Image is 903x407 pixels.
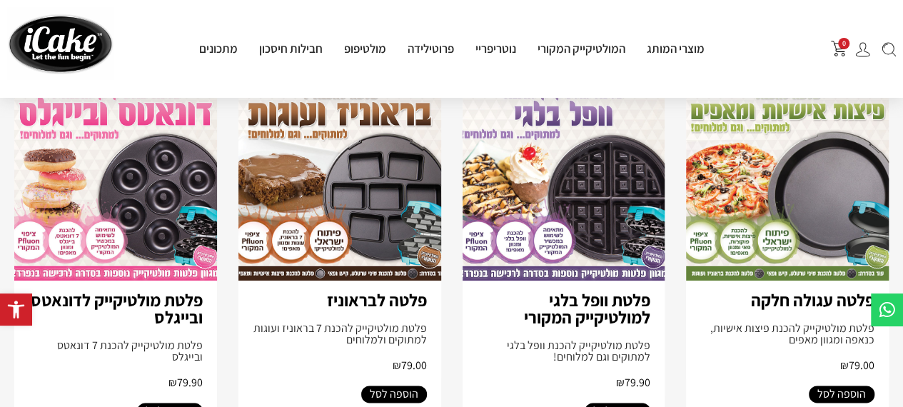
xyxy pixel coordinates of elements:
[393,358,401,373] span: ₪
[700,323,874,346] div: פלטת מולטיקייק להכנת פיצות אישיות, כנאפה ומגוון מאפים
[29,340,203,363] div: פלטת מולטיקייק להכנת 7 דונאטס ובייגלס
[168,375,203,390] span: 79.90
[817,386,866,403] span: הוספה לסל
[188,41,248,56] a: מתכונים
[751,288,874,311] a: פלטה עגולה חלקה
[393,358,427,373] span: 79.00
[838,38,849,49] span: 0
[333,41,397,56] a: מולטיפופ
[840,358,874,373] span: 79.00
[831,41,847,56] button: פתח עגלת קניות צדדית
[524,288,650,328] a: פלטת וופל בלגי למולטיקייק המקורי
[327,288,427,311] a: פלטה לבראוניז
[31,288,203,328] a: פלטת מולטיקייק לדונאטס ובייגלס
[465,41,527,56] a: נוטריפריי
[253,323,427,346] div: פלטת מולטיקייק להכנת 7 בראוניז ועוגות למתוקים ולמלוחים
[361,386,427,403] a: הוספה לסל
[809,386,874,403] a: הוספה לסל
[527,41,636,56] a: המולטיקייק המקורי
[616,375,625,390] span: ₪
[616,375,650,390] span: 79.90
[840,358,849,373] span: ₪
[636,41,715,56] a: מוצרי המותג
[397,41,465,56] a: פרוטילידה
[168,375,177,390] span: ₪
[370,386,418,403] span: הוספה לסל
[248,41,333,56] a: חבילות חיסכון
[831,41,847,56] img: shopping-cart.png
[477,340,651,363] div: פלטת מולטיקייק להכנת וופל בלגי למתוקים וגם למלוחים!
